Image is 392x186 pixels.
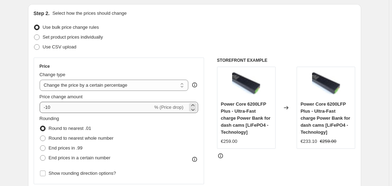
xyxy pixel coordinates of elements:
div: €233.10 [300,138,317,145]
div: €259.00 [221,138,237,145]
h3: Price [40,64,50,69]
div: help [191,81,198,88]
span: Rounding [40,116,59,121]
span: End prices in .99 [49,145,83,151]
span: Set product prices individually [43,34,103,40]
input: -15 [40,102,153,113]
span: % (Price drop) [154,105,183,110]
span: Power Core 6200LFP Plus - Ultra-Fast charge Power Bank for dash cams [LiFePO4 - Technology] [221,101,271,135]
span: Round to nearest .01 [49,126,91,131]
span: Use CSV upload [43,44,76,49]
span: Use bulk price change rules [43,25,99,30]
img: 613sKu7X2WL_80x.jpg [232,71,260,99]
strike: €259.00 [320,138,336,145]
span: Round to nearest whole number [49,135,114,141]
h2: Step 2. [34,10,50,17]
h6: STOREFRONT EXAMPLE [217,58,356,63]
span: Change type [40,72,66,77]
span: Power Core 6200LFP Plus - Ultra-Fast charge Power Bank for dash cams [LiFePO4 - Technology] [300,101,350,135]
span: Show rounding direction options? [49,171,116,176]
img: 613sKu7X2WL_80x.jpg [312,71,340,99]
span: Price change amount [40,94,83,99]
p: Select how the prices should change [52,10,127,17]
span: End prices in a certain number [49,155,110,160]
